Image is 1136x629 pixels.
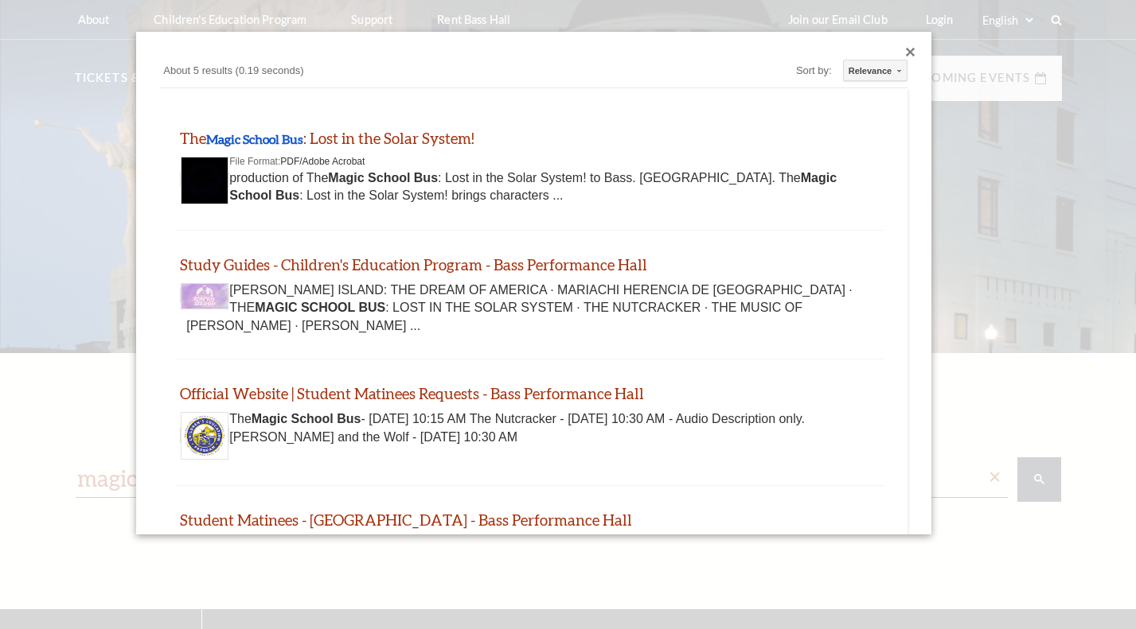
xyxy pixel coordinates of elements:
[328,171,438,184] b: Magic School Bus
[180,129,474,147] a: TheMagic School Bus: Lost in the Solar System!
[186,169,874,205] div: production of The : Lost in the Solar System! to Bass. [GEOGRAPHIC_DATA]. The : Lost in the Solar...
[180,255,647,274] a: Study Guides - Children's Education Program - Bass Performance Hall
[206,131,303,146] b: Magic School Bus
[180,384,644,402] a: Official Website | Student Matinees Requests - Bass Performance Hall
[181,283,228,309] img: Thumbnail image
[229,156,280,167] span: File Format:
[186,281,874,335] div: [PERSON_NAME] ISLAND: THE DREAM OF AMERICA · MARIACHI HERENCIA DE [GEOGRAPHIC_DATA] · THE : LOST ...
[180,511,632,529] a: Student Matinees - [GEOGRAPHIC_DATA] - Bass Performance Hall
[229,171,837,202] b: Magic School Bus
[160,62,584,83] div: About 5 results (0.19 seconds)
[181,412,228,460] img: Thumbnail image
[796,61,836,80] div: Sort by:
[849,60,884,82] div: Relevance
[280,156,365,167] span: PDF/Adobe Acrobat
[252,412,361,425] b: Magic School Bus
[181,157,228,204] img: Thumbnail image
[255,301,385,314] b: MAGIC SCHOOL BUS
[186,410,874,446] div: The - [DATE] 10:15 AM The Nutcracker - [DATE] 10:30 AM - Audio Description only. [PERSON_NAME] an...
